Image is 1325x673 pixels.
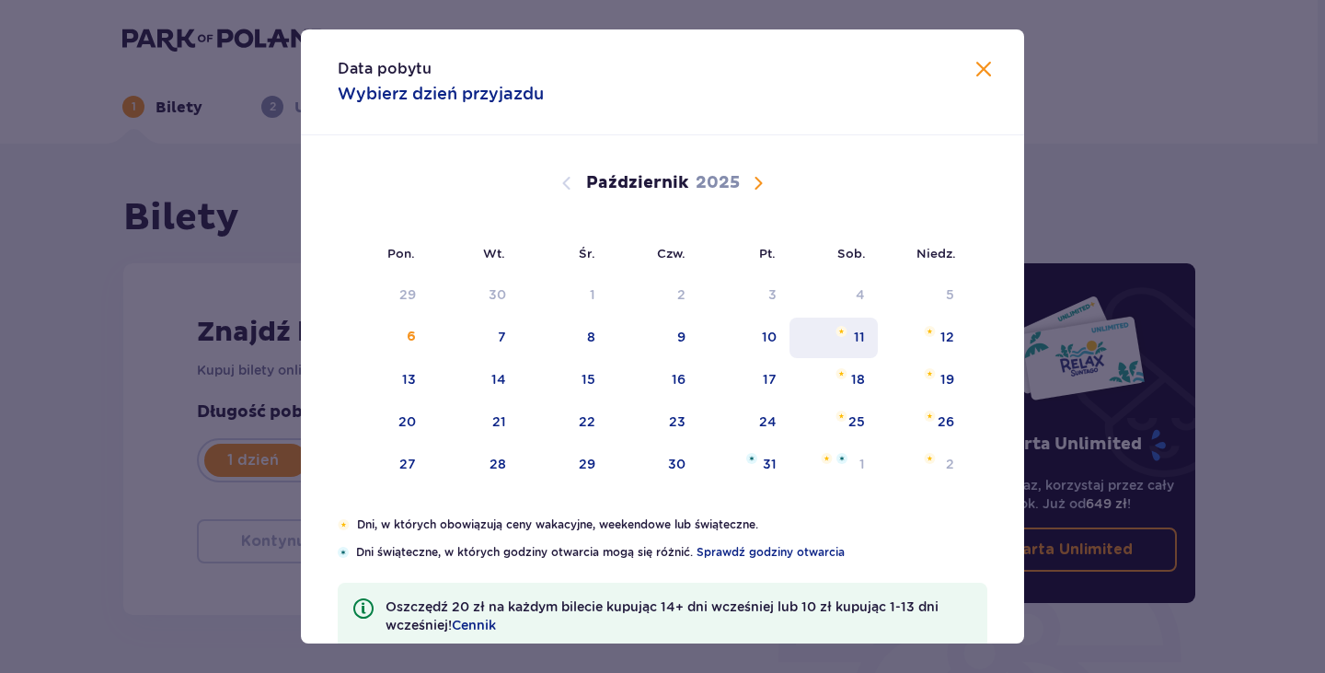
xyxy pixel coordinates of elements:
a: Sprawdź godziny otwarcia [697,544,845,561]
button: Poprzedni miesiąc [556,172,578,194]
td: piątek, 24 października 2025 [698,402,789,443]
td: sobota, 11 października 2025 [789,318,879,358]
td: Data niedostępna. poniedziałek, 29 września 2025 [338,275,429,316]
small: Wt. [483,246,505,261]
td: poniedziałek, 20 października 2025 [338,402,429,443]
td: sobota, 25 października 2025 [789,402,879,443]
div: 28 [490,455,506,473]
td: poniedziałek, 13 października 2025 [338,360,429,400]
td: środa, 29 października 2025 [519,445,608,485]
div: 29 [399,285,416,304]
div: 2 [946,455,954,473]
small: Niedz. [916,246,956,261]
div: 10 [762,328,777,346]
div: 21 [492,412,506,431]
td: Data niedostępna. środa, 1 października 2025 [519,275,608,316]
div: 17 [763,370,777,389]
a: Cennik [452,616,496,634]
div: 23 [669,412,686,431]
small: Sob. [837,246,866,261]
img: Pomarańczowa gwiazdka [835,368,847,379]
img: Niebieska gwiazdka [338,547,349,558]
p: Oszczędź 20 zł na każdym bilecie kupując 14+ dni wcześniej lub 10 zł kupując 1-13 dni wcześniej! [386,598,973,634]
div: 31 [763,455,777,473]
button: Następny miesiąc [747,172,769,194]
td: sobota, 18 października 2025 [789,360,879,400]
div: 30 [489,285,506,304]
div: 30 [668,455,686,473]
td: piątek, 10 października 2025 [698,318,789,358]
td: czwartek, 30 października 2025 [608,445,699,485]
div: 2 [677,285,686,304]
div: 15 [582,370,595,389]
td: Data niedostępna. piątek, 3 października 2025 [698,275,789,316]
img: Pomarańczowa gwiazdka [924,326,936,337]
td: Data niedostępna. sobota, 4 października 2025 [789,275,879,316]
small: Pon. [387,246,415,261]
div: 26 [938,412,954,431]
img: Niebieska gwiazdka [836,453,847,464]
td: piątek, 31 października 2025 [698,445,789,485]
div: 18 [851,370,865,389]
img: Pomarańczowa gwiazdka [835,326,847,337]
div: 9 [677,328,686,346]
td: niedziela, 19 października 2025 [878,360,967,400]
small: Śr. [579,246,595,261]
td: środa, 22 października 2025 [519,402,608,443]
p: Październik [586,172,688,194]
td: czwartek, 9 października 2025 [608,318,699,358]
div: 14 [491,370,506,389]
div: 25 [848,412,865,431]
div: 3 [768,285,777,304]
div: 4 [856,285,865,304]
td: środa, 15 października 2025 [519,360,608,400]
div: 7 [498,328,506,346]
button: Zamknij [973,59,995,82]
img: Pomarańczowa gwiazdka [338,519,350,530]
div: 27 [399,455,416,473]
td: Data niedostępna. niedziela, 5 października 2025 [878,275,967,316]
p: Dni, w których obowiązują ceny wakacyjne, weekendowe lub świąteczne. [357,516,987,533]
div: 11 [854,328,865,346]
div: 1 [859,455,865,473]
div: 5 [946,285,954,304]
small: Czw. [657,246,686,261]
td: poniedziałek, 27 października 2025 [338,445,429,485]
td: wtorek, 7 października 2025 [429,318,520,358]
img: Pomarańczowa gwiazdka [821,453,833,464]
div: 1 [590,285,595,304]
td: niedziela, 2 listopada 2025 [878,445,967,485]
p: Data pobytu [338,59,432,79]
td: niedziela, 26 października 2025 [878,402,967,443]
td: sobota, 1 listopada 2025 [789,445,879,485]
p: 2025 [696,172,740,194]
div: 16 [672,370,686,389]
td: poniedziałek, 6 października 2025 [338,318,429,358]
td: niedziela, 12 października 2025 [878,318,967,358]
td: środa, 8 października 2025 [519,318,608,358]
td: wtorek, 21 października 2025 [429,402,520,443]
img: Pomarańczowa gwiazdka [924,453,936,464]
div: 24 [759,412,777,431]
div: 13 [402,370,416,389]
div: 19 [940,370,954,389]
td: wtorek, 28 października 2025 [429,445,520,485]
p: Wybierz dzień przyjazdu [338,83,544,105]
td: czwartek, 23 października 2025 [608,402,699,443]
td: wtorek, 14 października 2025 [429,360,520,400]
td: czwartek, 16 października 2025 [608,360,699,400]
div: 22 [579,412,595,431]
small: Pt. [759,246,776,261]
img: Niebieska gwiazdka [746,453,757,464]
img: Pomarańczowa gwiazdka [835,411,847,422]
td: Data niedostępna. czwartek, 2 października 2025 [608,275,699,316]
div: 29 [579,455,595,473]
img: Pomarańczowa gwiazdka [924,411,936,422]
img: Pomarańczowa gwiazdka [924,368,936,379]
p: Dni świąteczne, w których godziny otwarcia mogą się różnić. [356,544,987,561]
div: 12 [940,328,954,346]
td: piątek, 17 października 2025 [698,360,789,400]
div: 20 [398,412,416,431]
